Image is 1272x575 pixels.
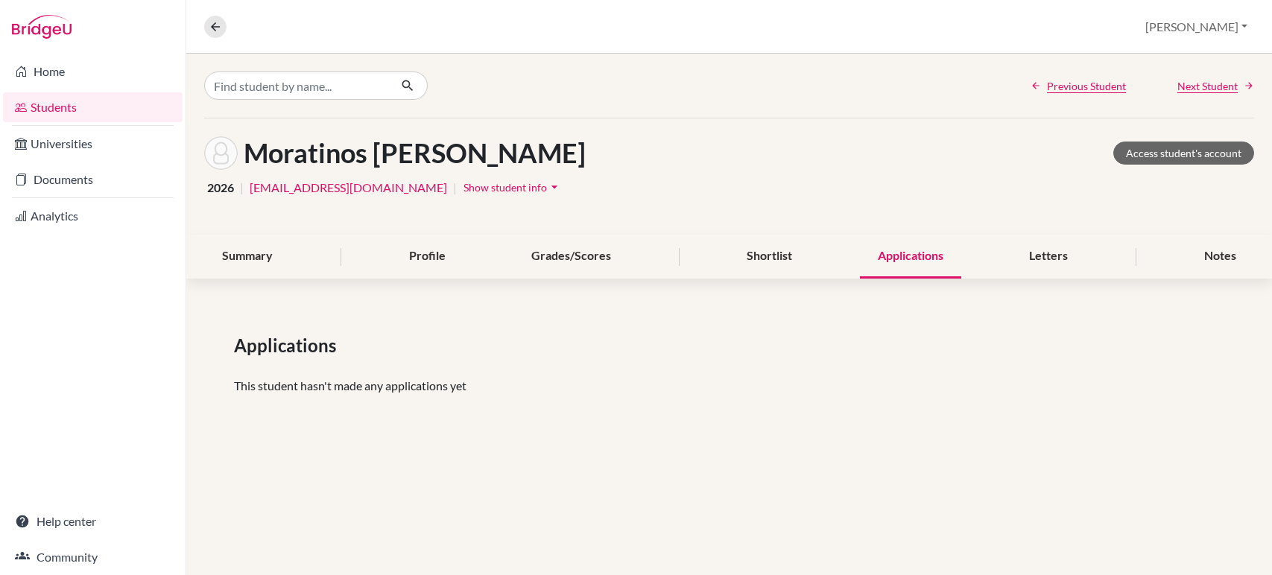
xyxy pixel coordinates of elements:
[240,179,244,197] span: |
[1186,235,1254,279] div: Notes
[204,136,238,170] img: Luca Moratinos Drescher's avatar
[3,506,183,536] a: Help center
[207,179,234,197] span: 2026
[3,165,183,194] a: Documents
[463,181,547,194] span: Show student info
[250,179,447,197] a: [EMAIL_ADDRESS][DOMAIN_NAME]
[513,235,629,279] div: Grades/Scores
[391,235,463,279] div: Profile
[1177,78,1238,94] span: Next Student
[547,180,562,194] i: arrow_drop_down
[1031,78,1126,94] a: Previous Student
[204,235,291,279] div: Summary
[463,176,563,199] button: Show student infoarrow_drop_down
[1139,13,1254,41] button: [PERSON_NAME]
[1113,142,1254,165] a: Access student's account
[453,179,457,197] span: |
[729,235,810,279] div: Shortlist
[3,129,183,159] a: Universities
[12,15,72,39] img: Bridge-U
[3,542,183,572] a: Community
[204,72,389,100] input: Find student by name...
[1047,78,1126,94] span: Previous Student
[234,377,1224,395] p: This student hasn't made any applications yet
[234,332,342,359] span: Applications
[860,235,961,279] div: Applications
[1011,235,1086,279] div: Letters
[3,92,183,122] a: Students
[1177,78,1254,94] a: Next Student
[3,57,183,86] a: Home
[244,137,586,169] h1: Moratinos [PERSON_NAME]
[3,201,183,231] a: Analytics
